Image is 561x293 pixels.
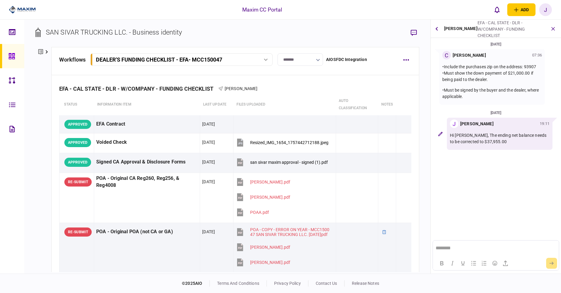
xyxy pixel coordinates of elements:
div: J [450,120,458,128]
th: status [59,94,94,115]
th: last update [200,94,233,115]
div: POA - Original CA Reg260, Reg256, & Reg4008 [96,175,198,189]
button: open adding identity options [507,3,535,16]
div: [DATE] [433,41,559,48]
div: APPROVED [64,138,91,147]
button: DEALER'S FUNDING CHECKLIST - EFA- MCC150047 [90,53,273,66]
button: Numbered list [479,259,489,268]
a: release notes [352,281,379,286]
iframe: Rich Text Area [433,241,559,256]
button: san sivar maxim approval - signed (1).pdf [236,155,328,169]
div: [DATE] [202,159,215,165]
div: Signed CA Approval & Disclosure Forms [96,155,198,169]
p: Hi [PERSON_NAME], The ending net balance needs to be corrected to $37,955.00 [450,132,549,145]
p: •Must be signed by the buyer and the dealer, where applicable. [442,87,542,100]
button: Emojis [490,259,500,268]
div: APPROVED [64,158,91,167]
div: 19:11 [540,121,549,127]
button: Resized_IMG_1654_1757442712188.jpeg [236,136,328,149]
div: [DATE] [202,121,215,127]
div: POA - Original POA (not CA or GA) [96,225,198,239]
button: POA - COPY - ERROR ON YEAR - MCC150047 SAN SIVAR TRUCKING LLC. 2025.09.10.pdf [236,225,330,239]
div: © 2025 AIO [182,280,210,287]
div: APPROVED [64,120,91,129]
a: terms and conditions [217,281,259,286]
div: POA - COPY - ERROR ON YEAR - MCC150047 SAN SIVAR TRUCKING LLC. 2025.09.10.pdf [250,227,330,237]
img: client company logo [9,5,36,14]
button: Bold [437,259,447,268]
div: [PERSON_NAME] [460,121,494,127]
div: EFA Contract [96,117,198,131]
div: 07:36 [532,52,542,58]
button: FANNY POA.pdf [236,255,290,269]
th: auto classification [336,94,378,115]
a: privacy policy [274,281,301,286]
button: Underline [458,259,468,268]
div: Resized_IMG_1654_1757442712188.jpeg [250,140,328,145]
button: Italic [447,259,457,268]
div: Maxim CC Portal [242,6,282,14]
div: EFA - CAL STATE - DLR - W/COMPANY - FUNDING CHECKLIST [59,86,218,92]
button: open notifications list [491,3,504,16]
button: Bullet list [468,259,479,268]
div: [DATE] [202,139,215,145]
div: [DATE] [202,229,215,235]
div: [PERSON_NAME] [444,20,478,38]
button: FANNY DVGW.pdf [236,175,290,189]
button: J [539,3,552,16]
div: RE-SUBMIT [64,227,92,237]
th: notes [378,94,396,115]
button: FANNY POA.pdf [236,240,290,254]
div: FANNY DVGW.pdf [250,180,290,184]
div: FANNY POA.pdf [250,245,290,250]
div: EFA - CAL STATE - DLR - W/COMPANY - FUNDING CHECKLIST [478,20,544,39]
div: C [442,51,451,59]
div: FANNY SOF.pdf [250,195,290,200]
button: POAA.pdf [236,205,269,219]
div: [DATE] [433,109,559,116]
div: FANNY POA.pdf [250,260,290,265]
div: SAN SIVAR TRUCKING LLC. - Business identity [46,27,182,37]
div: [DATE] [202,179,215,185]
div: RE-SUBMIT [64,177,92,187]
div: [PERSON_NAME] [453,52,486,59]
div: san sivar maxim approval - signed (1).pdf [250,160,328,165]
div: POAA.pdf [250,210,269,215]
span: [PERSON_NAME] [225,86,258,91]
p: •Include the purchases zip on the address: 93907 •Must show the down payment of $21,000.00 if bei... [442,64,542,83]
div: workflows [59,56,86,64]
a: contact us [316,281,337,286]
th: Information item [94,94,200,115]
div: Voided Check [96,136,198,149]
div: AIOSFDC Integration [326,56,367,63]
th: Files uploaded [233,94,336,115]
div: DEALER'S FUNDING CHECKLIST - EFA - MCC150047 [96,56,222,63]
button: FANNY SOF.pdf [236,190,290,204]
